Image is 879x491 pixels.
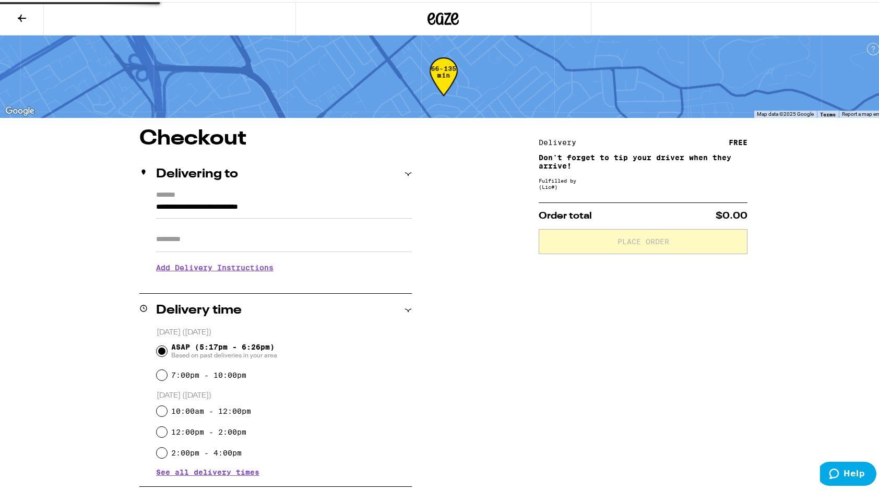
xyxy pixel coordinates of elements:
a: Terms [820,109,836,115]
p: We'll contact you at [PHONE_NUMBER] when we arrive [156,278,412,286]
p: [DATE] ([DATE]) [157,326,412,336]
p: Don't forget to tip your driver when they arrive! [539,151,747,168]
a: Open this area in Google Maps (opens a new window) [3,102,37,116]
img: Google [3,102,37,116]
label: 12:00pm - 2:00pm [171,426,246,434]
span: $0.00 [716,209,747,219]
iframe: Opens a widget where you can find more information [820,460,876,486]
p: [DATE] ([DATE]) [157,389,412,399]
h2: Delivering to [156,166,238,178]
span: Order total [539,209,592,219]
div: FREE [729,137,747,144]
h2: Delivery time [156,302,242,315]
span: Based on past deliveries in your area [171,349,277,357]
span: Map data ©2025 Google [757,109,814,115]
h3: Add Delivery Instructions [156,254,412,278]
h1: Checkout [139,126,412,147]
div: 66-135 min [430,63,458,102]
button: See all delivery times [156,466,259,474]
label: 2:00pm - 4:00pm [171,447,242,455]
label: 10:00am - 12:00pm [171,405,251,413]
label: 7:00pm - 10:00pm [171,369,246,377]
div: Delivery [539,137,584,144]
div: Fulfilled by (Lic# ) [539,175,747,188]
span: ASAP (5:17pm - 6:26pm) [171,341,277,357]
button: Place Order [539,227,747,252]
span: Place Order [617,236,669,243]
